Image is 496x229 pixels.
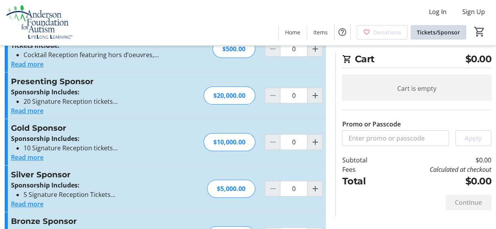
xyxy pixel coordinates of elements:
[280,134,307,150] input: Gold Sponsor Quantity
[11,60,44,69] button: Read more
[203,87,255,105] div: $20,000.00
[24,143,182,153] li: 10 Signature Reception tickets
[342,174,385,188] td: Total
[203,133,255,151] div: $10,000.00
[342,155,385,165] td: Subtotal
[307,41,322,56] button: Increment by one
[11,106,44,115] button: Read more
[11,181,80,189] strong: Sponsorship Includes:
[342,165,385,174] td: Fees
[24,50,182,60] li: Cocktail Reception featuring hors d’oeuvres, unlimited cocktails, and beverages
[342,74,491,103] div: Cart is empty
[11,88,80,96] strong: Sponsorship Includes:
[455,130,491,146] button: Apply
[11,169,182,180] h3: Silver Sponsor
[285,28,300,36] span: Home
[313,28,328,36] span: Items
[11,134,80,143] strong: Sponsorship Includes:
[307,88,322,103] button: Increment by one
[462,7,485,16] span: Sign Up
[307,181,322,196] button: Increment by one
[280,41,307,57] input: Signature Reception Ticket Quantity
[11,122,182,134] h3: Gold Sponsor
[456,5,491,18] button: Sign Up
[385,155,491,165] td: $0.00
[342,52,491,68] h2: Cart
[385,174,491,188] td: $0.00
[342,119,400,129] label: Promo or Passcode
[11,76,182,87] h3: Presenting Sponsor
[279,25,307,40] a: Home
[207,180,255,198] div: $5,000.00
[213,40,255,58] div: $500.00
[5,3,74,42] img: Anderson Foundation for Autism 's Logo
[373,28,401,36] span: Donations
[24,190,182,199] li: 5 Signature Reception Tickets
[24,97,182,106] li: 20 Signature Reception tickets
[342,130,449,146] input: Enter promo or passcode
[280,181,307,197] input: Silver Sponsor Quantity
[385,165,491,174] td: Calculated at checkout
[11,153,44,162] button: Read more
[429,7,447,16] span: Log In
[280,88,307,103] input: Presenting Sponsor Quantity
[11,215,182,227] h3: Bronze Sponsor
[307,135,322,150] button: Increment by one
[472,25,487,39] button: Cart
[357,25,407,40] a: Donations
[334,24,350,40] button: Help
[307,25,334,40] a: Items
[11,199,44,209] button: Read more
[411,25,466,40] a: Tickets/Sponsor
[465,52,491,66] span: $0.00
[423,5,453,18] button: Log In
[417,28,460,36] span: Tickets/Sponsor
[465,133,482,143] span: Apply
